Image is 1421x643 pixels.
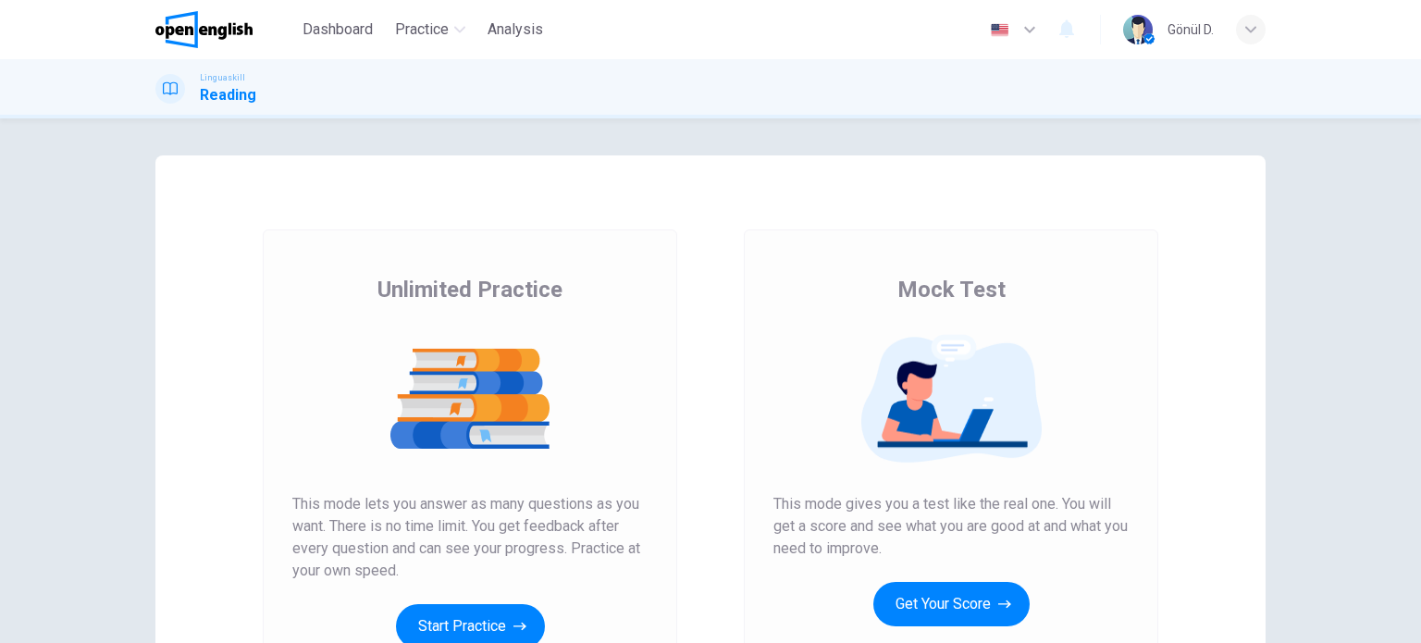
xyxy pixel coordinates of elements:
span: Dashboard [303,19,373,41]
span: This mode lets you answer as many questions as you want. There is no time limit. You get feedback... [292,493,648,582]
div: Gönül D. [1168,19,1214,41]
span: Mock Test [897,275,1006,304]
span: Linguaskill [200,71,245,84]
button: Practice [388,13,473,46]
img: Profile picture [1123,15,1153,44]
button: Dashboard [295,13,380,46]
button: Analysis [480,13,550,46]
a: OpenEnglish logo [155,11,295,48]
img: en [988,23,1011,37]
span: Unlimited Practice [377,275,562,304]
span: This mode gives you a test like the real one. You will get a score and see what you are good at a... [773,493,1129,560]
span: Practice [395,19,449,41]
span: Analysis [488,19,543,41]
img: OpenEnglish logo [155,11,253,48]
h1: Reading [200,84,256,106]
button: Get Your Score [873,582,1030,626]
